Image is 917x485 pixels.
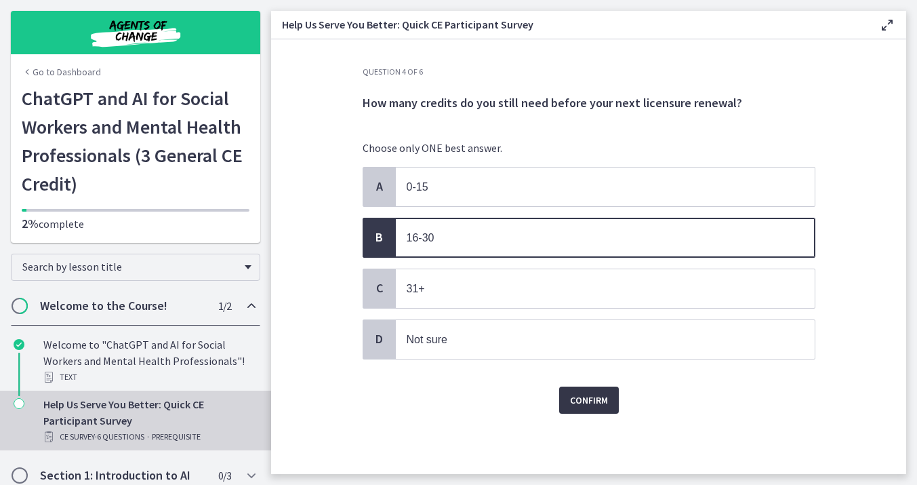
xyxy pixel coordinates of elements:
[570,392,608,408] span: Confirm
[43,369,255,385] div: Text
[371,229,388,246] span: B
[14,339,24,350] i: Completed
[40,298,205,314] h2: Welcome to the Course!
[218,298,231,314] span: 1 / 2
[54,16,217,49] img: Agents of Change
[43,396,255,445] div: Help Us Serve You Better: Quick CE Participant Survey
[95,429,144,445] span: · 6 Questions
[218,467,231,484] span: 0 / 3
[363,66,815,77] h3: Question 4 of 6
[11,254,260,281] div: Search by lesson title
[407,232,434,244] span: 16-30
[559,387,619,414] button: Confirm
[363,140,815,156] p: Choose only ONE best answer.
[147,429,149,445] span: ·
[407,334,447,345] span: Not sure
[363,95,742,111] span: How many credits do you still need before your next licensure renewal?
[22,216,249,232] p: complete
[371,178,388,195] span: A
[43,429,255,445] div: CE Survey
[152,429,201,445] span: PREREQUISITE
[22,65,101,79] a: Go to Dashboard
[407,181,428,193] span: 0-15
[22,260,238,273] span: Search by lesson title
[407,283,425,294] span: 31+
[371,280,388,296] span: C
[43,336,255,385] div: Welcome to "ChatGPT and AI for Social Workers and Mental Health Professionals"!
[22,216,39,231] span: 2%
[282,16,857,33] h3: Help Us Serve You Better: Quick CE Participant Survey
[371,331,388,347] span: D
[22,84,249,198] h1: ChatGPT and AI for Social Workers and Mental Health Professionals (3 General CE Credit)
